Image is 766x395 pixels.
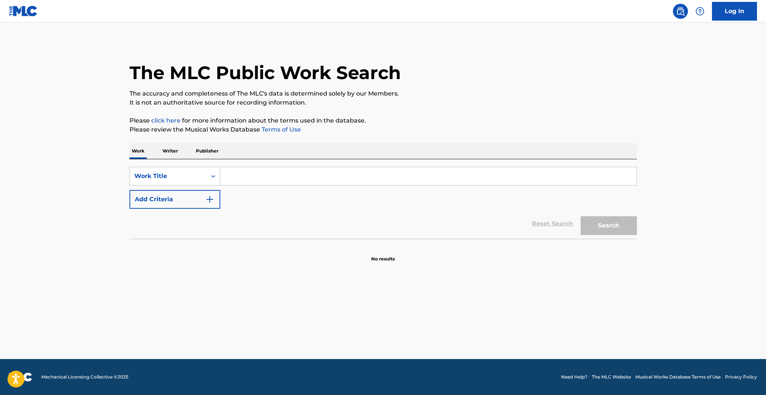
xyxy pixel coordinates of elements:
[129,190,220,209] button: Add Criteria
[673,4,688,19] a: Public Search
[561,374,587,380] a: Need Help?
[129,61,401,84] h1: The MLC Public Work Search
[129,167,637,239] form: Search Form
[592,374,631,380] a: The MLC Website
[205,195,214,204] img: 9d2ae6d4665cec9f34b9.svg
[635,374,721,380] a: Musical Works Database Terms of Use
[728,359,766,395] iframe: Chat Widget
[129,89,637,98] p: The accuracy and completeness of The MLC's data is determined solely by our Members.
[695,7,704,16] img: help
[129,116,637,125] p: Please for more information about the terms used in the database.
[194,143,221,159] p: Publisher
[371,247,395,262] p: No results
[692,4,707,19] div: Help
[129,125,637,134] p: Please review the Musical Works Database
[134,172,202,181] div: Work Title
[129,98,637,107] p: It is not an authoritative source for recording information.
[9,6,38,16] img: MLC Logo
[260,126,301,133] a: Terms of Use
[712,2,757,21] a: Log In
[9,373,32,382] img: logo
[129,143,147,159] p: Work
[41,374,128,380] span: Mechanical Licensing Collective © 2025
[160,143,180,159] p: Writer
[725,374,757,380] a: Privacy Policy
[151,117,181,124] a: click here
[676,7,685,16] img: search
